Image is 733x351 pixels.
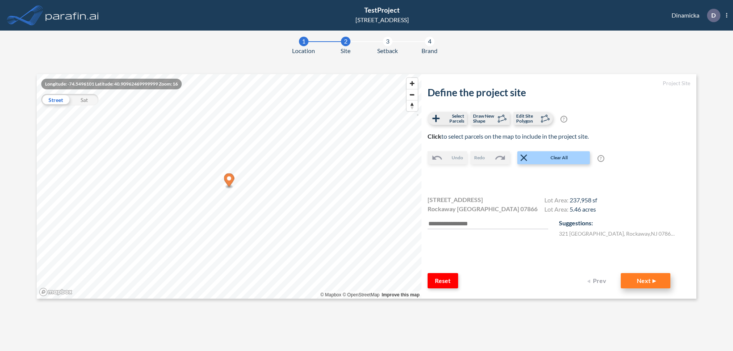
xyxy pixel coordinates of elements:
span: ? [560,116,567,123]
button: Reset [428,273,458,288]
button: Clear All [517,151,590,164]
button: Reset bearing to north [407,100,418,111]
a: Mapbox homepage [39,288,73,296]
h4: Lot Area: [544,196,597,205]
span: ? [597,155,604,162]
span: Site [341,46,350,55]
div: Map marker [224,173,234,189]
a: Mapbox [320,292,341,298]
button: Zoom in [407,78,418,89]
button: Redo [470,151,510,164]
span: Brand [421,46,438,55]
span: Redo [474,154,485,161]
button: Undo [428,151,467,164]
img: logo [44,8,100,23]
label: 321 [GEOGRAPHIC_DATA] , Rockaway , NJ 07866 , US [559,230,677,238]
a: OpenStreetMap [342,292,379,298]
span: TestProject [364,6,400,14]
button: Prev [583,273,613,288]
span: to select parcels on the map to include in the project site. [428,133,589,140]
button: Next [621,273,670,288]
span: Undo [452,154,463,161]
button: Zoom out [407,89,418,100]
h2: Define the project site [428,87,690,99]
span: Setback [377,46,398,55]
p: D [711,12,716,19]
a: Improve this map [382,292,420,298]
div: Sat [70,94,98,105]
span: Edit Site Polygon [516,113,539,123]
div: Longitude: -74.5496101 Latitude: 40.90962469999999 Zoom: 16 [41,79,182,89]
b: Click [428,133,441,140]
div: [STREET_ADDRESS] [355,15,409,24]
div: Dinamicka [660,9,727,22]
p: Suggestions: [559,218,690,228]
span: Draw New Shape [473,113,496,123]
h4: Lot Area: [544,205,597,215]
span: Clear All [530,154,589,161]
div: 3 [383,37,392,46]
span: 237,958 sf [570,196,597,204]
canvas: Map [37,74,421,299]
span: Location [292,46,315,55]
div: 2 [341,37,350,46]
div: Street [41,94,70,105]
span: 5.46 acres [570,205,596,213]
div: 1 [299,37,308,46]
span: [STREET_ADDRESS] [428,195,483,204]
span: Rockaway [GEOGRAPHIC_DATA] 07866 [428,204,538,214]
div: 4 [425,37,434,46]
span: Select Parcels [442,113,464,123]
h5: Project Site [428,80,690,87]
